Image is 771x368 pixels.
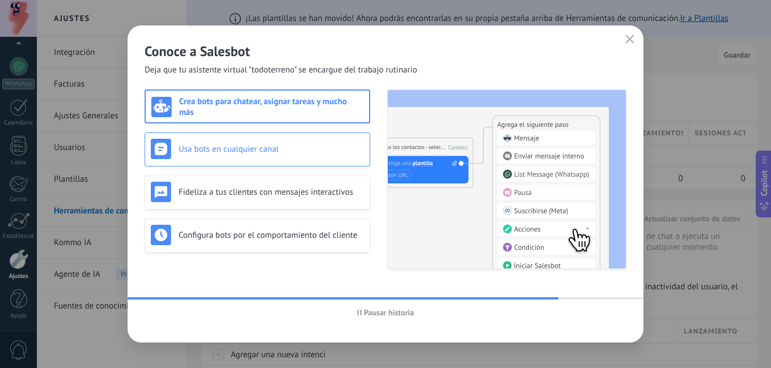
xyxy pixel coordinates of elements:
[145,42,626,60] h2: Conoce a Salesbot
[364,309,414,316] span: Pausar historia
[179,187,364,198] h3: Fideliza a tus clientes con mensajes interactivos
[145,65,417,76] span: Deja que tu asistente virtual "todoterreno" se encargue del trabajo rutinario
[179,144,364,155] h3: Usa bots en cualquier canal
[179,96,363,118] h3: Crea bots para chatear, asignar tareas y mucho más
[179,230,364,241] h3: Configura bots por el comportamiento del cliente
[352,304,420,321] button: Pausar historia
